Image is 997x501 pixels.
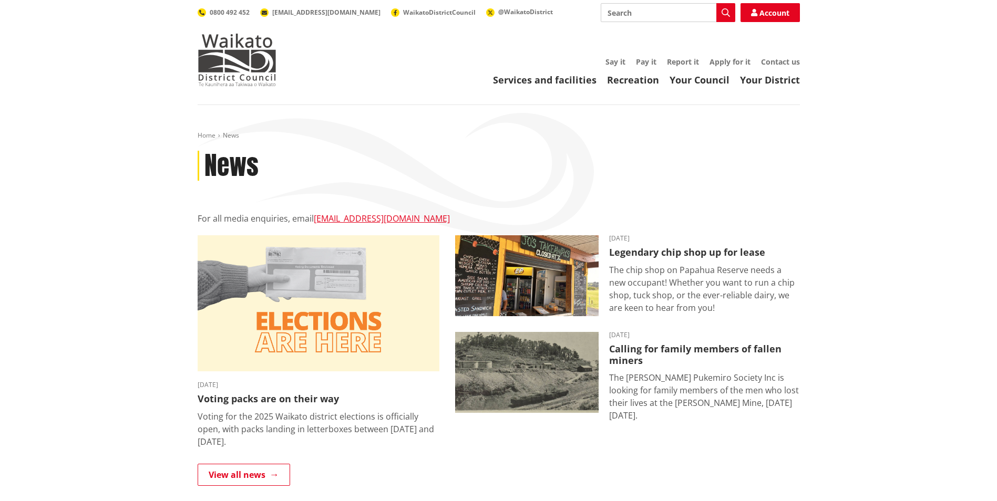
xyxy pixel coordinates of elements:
[741,3,800,22] a: Account
[198,8,250,17] a: 0800 492 452
[204,151,259,181] h1: News
[198,393,439,405] h3: Voting packs are on their way
[609,343,800,366] h3: Calling for family members of fallen miners
[403,8,476,17] span: WaikatoDistrictCouncil
[601,3,735,22] input: Search input
[710,57,751,67] a: Apply for it
[198,131,800,140] nav: breadcrumb
[609,235,800,242] time: [DATE]
[272,8,381,17] span: [EMAIL_ADDRESS][DOMAIN_NAME]
[391,8,476,17] a: WaikatoDistrictCouncil
[260,8,381,17] a: [EMAIL_ADDRESS][DOMAIN_NAME]
[210,8,250,17] span: 0800 492 452
[609,371,800,422] p: The [PERSON_NAME] Pukemiro Society Inc is looking for family members of the men who lost their li...
[949,457,986,495] iframe: Messenger Launcher
[740,74,800,86] a: Your District
[667,57,699,67] a: Report it
[198,382,439,388] time: [DATE]
[493,74,597,86] a: Services and facilities
[198,235,439,447] a: [DATE] Voting packs are on their way Voting for the 2025 Waikato district elections is officially...
[455,235,800,316] a: Outdoor takeaway stand with chalkboard menus listing various foods, like burgers and chips. A fri...
[636,57,656,67] a: Pay it
[198,464,290,486] a: View all news
[198,131,215,140] a: Home
[223,131,239,140] span: News
[455,235,599,316] img: Jo's takeaways, Papahua Reserve, Raglan
[607,74,659,86] a: Recreation
[605,57,625,67] a: Say it
[314,213,450,224] a: [EMAIL_ADDRESS][DOMAIN_NAME]
[761,57,800,67] a: Contact us
[609,264,800,314] p: The chip shop on Papahua Reserve needs a new occupant! Whether you want to run a chip shop, tuck ...
[498,7,553,16] span: @WaikatoDistrict
[455,332,800,422] a: A black-and-white historic photograph shows a hillside with trees, small buildings, and cylindric...
[486,7,553,16] a: @WaikatoDistrict
[198,410,439,448] p: Voting for the 2025 Waikato district elections is officially open, with packs landing in letterbo...
[609,332,800,338] time: [DATE]
[455,332,599,413] img: Glen Afton Mine 1939
[198,235,439,371] img: Elections are here
[198,212,800,225] p: For all media enquiries, email
[609,247,800,258] h3: Legendary chip shop up for lease
[198,34,276,86] img: Waikato District Council - Te Kaunihera aa Takiwaa o Waikato
[670,74,729,86] a: Your Council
